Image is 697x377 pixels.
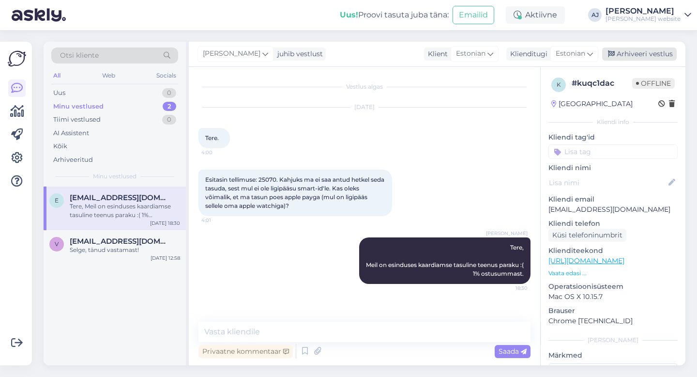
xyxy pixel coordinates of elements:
[198,103,530,111] div: [DATE]
[60,50,99,61] span: Otsi kliente
[162,115,176,125] div: 0
[606,7,691,23] a: [PERSON_NAME][PERSON_NAME] website
[53,155,93,165] div: Arhiveeritud
[572,78,632,89] div: # kuqc1dac
[273,49,323,59] div: juhib vestlust
[55,240,59,248] span: v
[548,194,678,204] p: Kliendi email
[486,230,528,237] span: [PERSON_NAME]
[548,229,626,242] div: Küsi telefoninumbrit
[548,204,678,215] p: [EMAIL_ADDRESS][DOMAIN_NAME]
[549,177,667,188] input: Lisa nimi
[506,49,547,59] div: Klienditugi
[162,88,176,98] div: 0
[548,316,678,326] p: Chrome [TECHNICAL_ID]
[602,47,677,61] div: Arhiveeri vestlus
[203,48,260,59] span: [PERSON_NAME]
[548,219,678,229] p: Kliendi telefon
[151,254,180,262] div: [DATE] 12:58
[53,88,65,98] div: Uus
[548,256,624,265] a: [URL][DOMAIN_NAME]
[606,7,681,15] div: [PERSON_NAME]
[456,48,485,59] span: Estonian
[548,163,678,173] p: Kliendi nimi
[340,9,449,21] div: Proovi tasuta juba täna:
[506,6,565,24] div: Aktiivne
[53,141,67,151] div: Kõik
[340,10,358,19] b: Uus!
[557,81,561,88] span: k
[491,284,528,292] span: 18:30
[154,69,178,82] div: Socials
[548,246,678,256] p: Klienditeekond
[548,132,678,142] p: Kliendi tag'id
[551,99,633,109] div: [GEOGRAPHIC_DATA]
[548,350,678,361] p: Märkmed
[548,144,678,159] input: Lisa tag
[8,49,26,68] img: Askly Logo
[499,347,527,356] span: Saada
[53,115,101,125] div: Tiimi vestlused
[453,6,494,24] button: Emailid
[548,306,678,316] p: Brauser
[424,49,448,59] div: Klient
[205,176,386,209] span: Esitasin tellimuse: 25070. Kahjuks ma ei saa antud hetkel seda tasuda, sest mul ei ole ligipääsu ...
[588,8,602,22] div: AJ
[548,269,678,278] p: Vaata edasi ...
[163,102,176,111] div: 2
[53,128,89,138] div: AI Assistent
[201,217,238,224] span: 4:01
[205,134,219,141] span: Tere.
[198,82,530,91] div: Vestlus algas
[198,345,293,358] div: Privaatne kommentaar
[70,237,170,246] span: virkusmihkel@gmail.com
[55,197,59,204] span: e
[150,220,180,227] div: [DATE] 18:30
[53,102,104,111] div: Minu vestlused
[556,48,585,59] span: Estonian
[548,292,678,302] p: Mac OS X 10.15.7
[51,69,62,82] div: All
[548,118,678,126] div: Kliendi info
[548,282,678,292] p: Operatsioonisüsteem
[70,246,180,254] div: Selge, tänud vastamast!
[201,149,238,156] span: 4:00
[93,172,136,181] span: Minu vestlused
[632,78,675,89] span: Offline
[606,15,681,23] div: [PERSON_NAME] website
[70,202,180,220] div: Tere, Meil on esinduses kaardiamse tasuline teenus paraku :( 1% ostusummast.
[70,193,170,202] span: enriklillemaa@hotmail.com
[548,336,678,345] div: [PERSON_NAME]
[100,69,117,82] div: Web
